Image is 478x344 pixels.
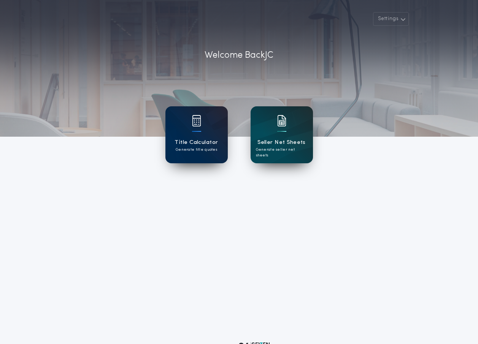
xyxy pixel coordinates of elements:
p: Generate seller net sheets [256,147,308,158]
a: card iconSeller Net SheetsGenerate seller net sheets [251,106,313,163]
img: card icon [277,115,286,126]
button: Settings [373,12,409,26]
h1: Title Calculator [175,138,218,147]
p: Welcome Back JC [205,49,273,62]
p: Generate title quotes [176,147,217,153]
img: card icon [192,115,201,126]
h1: Seller Net Sheets [257,138,306,147]
a: card iconTitle CalculatorGenerate title quotes [165,106,228,163]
